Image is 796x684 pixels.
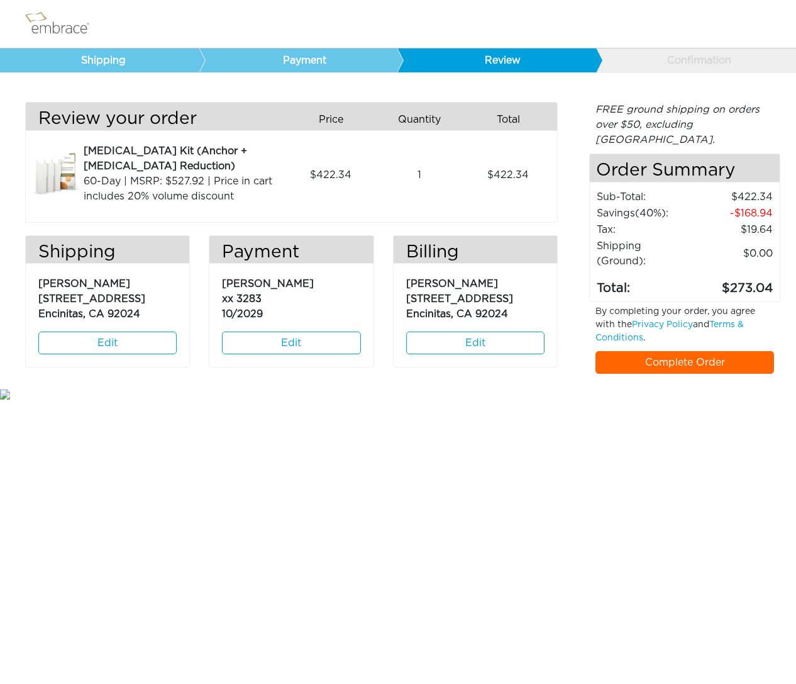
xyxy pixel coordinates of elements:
[199,48,398,72] a: Payment
[394,242,557,264] h3: Billing
[22,8,104,40] img: logo.png
[84,143,282,174] div: [MEDICAL_DATA] Kit (Anchor + [MEDICAL_DATA] Reduction)
[26,143,89,206] img: 7c0420a2-8cf1-11e7-a4ca-02e45ca4b85b.jpeg
[596,269,694,298] td: Total:
[590,154,780,182] h4: Order Summary
[596,189,694,205] td: Sub-Total:
[84,174,282,204] div: 60-Day | MSRP: $527.92 | Price in cart includes 20% volume discount
[222,294,262,304] span: xx 3283
[310,167,351,182] span: 422.34
[632,320,693,329] a: Privacy Policy
[586,305,783,351] div: By completing your order, you agree with the and .
[595,48,795,72] a: Confirmation
[468,109,557,130] div: Total
[595,320,744,342] a: Terms & Conditions
[209,242,373,264] h3: Payment
[694,269,773,298] td: 273.04
[596,205,694,221] td: Savings :
[398,112,441,127] span: Quantity
[38,332,177,354] a: Edit
[38,270,177,322] p: [PERSON_NAME] [STREET_ADDRESS] Encinitas, CA 92024
[694,221,773,238] td: 19.64
[26,242,189,264] h3: Shipping
[487,167,529,182] span: 422.34
[222,279,314,289] span: [PERSON_NAME]
[222,309,263,319] span: 10/2029
[596,221,694,238] td: Tax:
[694,238,773,269] td: $0.00
[694,205,773,221] td: 168.94
[417,167,421,182] span: 1
[222,332,360,354] a: Edit
[406,270,544,322] p: [PERSON_NAME] [STREET_ADDRESS] Encinitas, CA 92024
[595,351,774,374] a: Complete Order
[694,189,773,205] td: 422.34
[406,332,544,354] a: Edit
[596,238,694,269] td: Shipping (Ground):
[292,109,380,130] div: Price
[589,102,780,147] div: FREE ground shipping on orders over $50, excluding [GEOGRAPHIC_DATA].
[26,109,282,130] h3: Review your order
[397,48,596,72] a: Review
[635,208,666,218] span: (40%)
